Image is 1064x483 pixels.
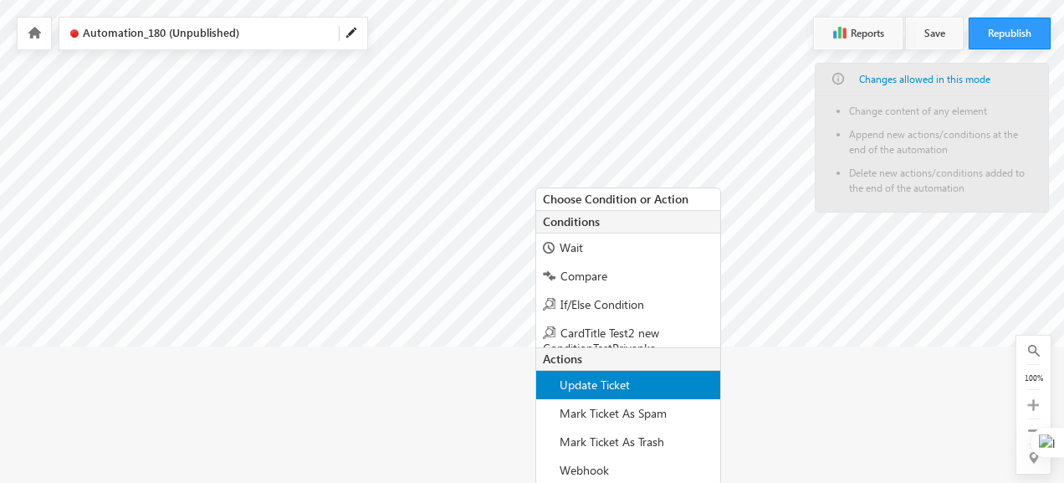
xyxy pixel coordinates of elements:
a: Zoom Out [1028,424,1040,439]
div: 100% [1023,370,1044,385]
a: Zoom In [1027,399,1039,414]
li: Append new actions/conditions at the end of the automation [849,127,1036,157]
button: Save [906,18,963,49]
span: Mark Ticket As Trash [560,434,664,450]
span: Update Ticket [560,377,630,393]
a: Changes allowed in this mode [859,64,995,95]
div: Click to Edit [59,18,367,49]
span: Wait [560,239,583,255]
span: CardTitle Test2 new ConditionTestPriyanka [543,325,659,356]
span: Automation_180 (Unpublished) [83,25,325,41]
button: Republish [969,18,1051,49]
span: Mark Ticket As Spam [560,405,667,421]
div: Click to Edit [59,17,368,50]
span: If/Else Condition [560,296,644,312]
div: Choose Condition or Action [536,188,720,210]
span: Click to Edit [68,26,326,42]
li: Delete new actions/conditions added to the end of the automation [849,166,1036,196]
li: Change content of any element [849,104,1036,119]
div: Zoom In [1023,395,1044,414]
span: Compare [560,268,607,284]
div: Zoom Out [1023,424,1044,439]
div: Conditions [536,210,720,234]
button: Reports [814,18,903,49]
span: Webhook [560,462,609,478]
div: Actions [536,347,720,371]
